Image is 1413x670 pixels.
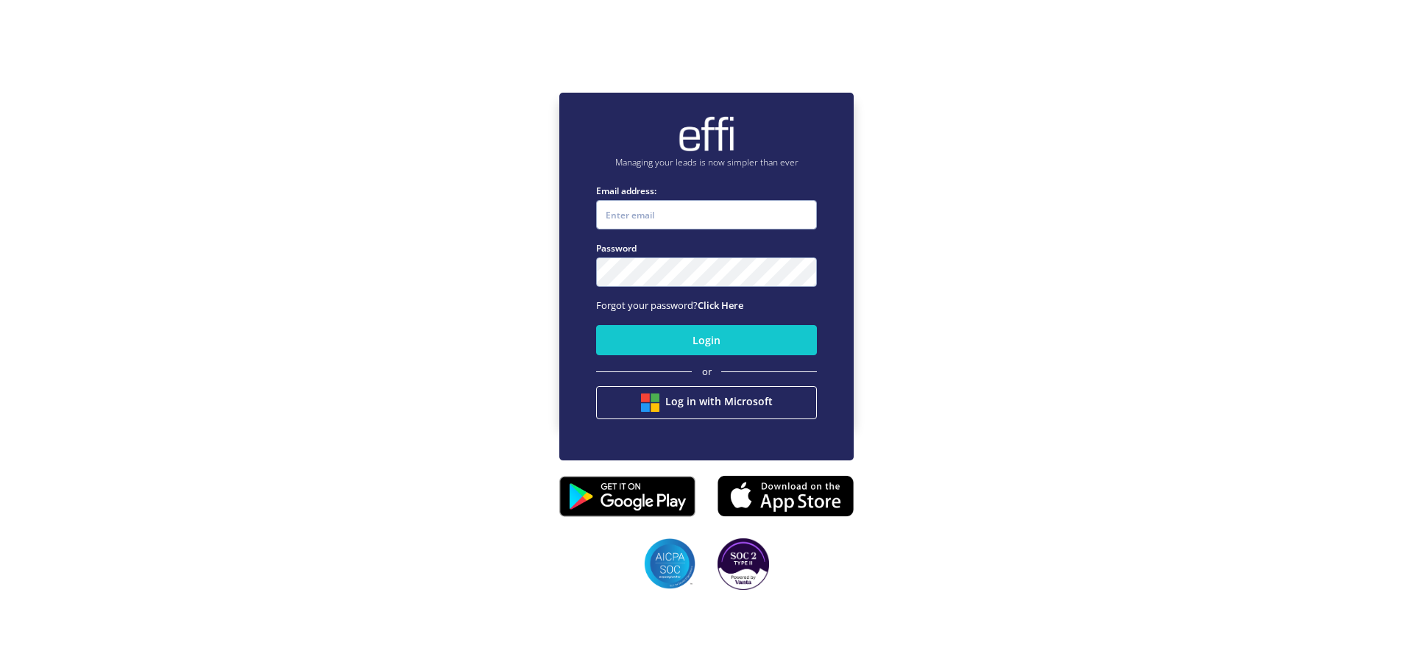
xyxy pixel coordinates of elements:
span: or [702,365,712,379]
img: appstore.8725fd3.png [718,471,854,521]
img: brand-logo.ec75409.png [677,115,736,152]
img: SOC2 badges [718,538,769,590]
label: Password [596,241,817,255]
img: SOC2 badges [644,538,695,590]
img: playstore.0fabf2e.png [559,466,695,527]
button: Log in with Microsoft [596,386,817,419]
button: Login [596,325,817,355]
span: Forgot your password? [596,299,743,312]
img: btn google [641,393,659,412]
p: Managing your leads is now simpler than ever [596,156,817,169]
label: Email address: [596,184,817,198]
a: Click Here [698,299,743,312]
input: Enter email [596,200,817,229]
